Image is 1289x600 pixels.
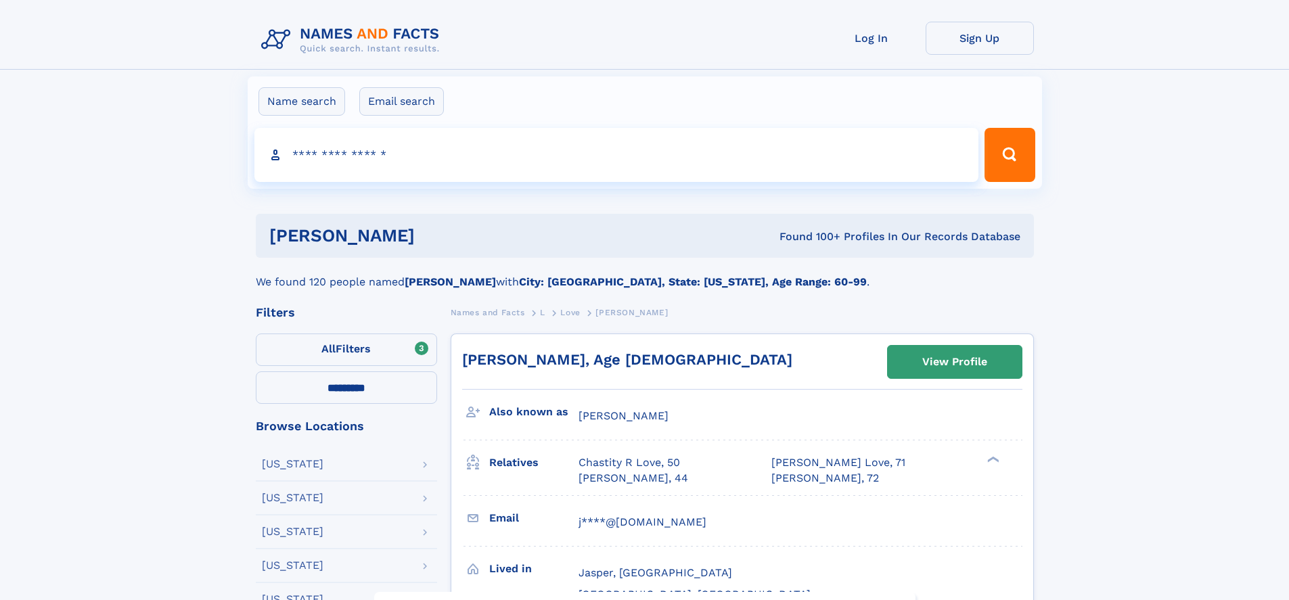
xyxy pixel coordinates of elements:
[256,258,1034,290] div: We found 120 people named with .
[519,275,867,288] b: City: [GEOGRAPHIC_DATA], State: [US_STATE], Age Range: 60-99
[817,22,926,55] a: Log In
[256,420,437,432] div: Browse Locations
[540,308,545,317] span: L
[540,304,545,321] a: L
[405,275,496,288] b: [PERSON_NAME]
[256,333,437,366] label: Filters
[597,229,1020,244] div: Found 100+ Profiles In Our Records Database
[254,128,979,182] input: search input
[595,308,668,317] span: [PERSON_NAME]
[771,471,879,486] a: [PERSON_NAME], 72
[489,400,579,423] h3: Also known as
[888,346,1022,378] a: View Profile
[579,409,669,422] span: [PERSON_NAME]
[560,304,580,321] a: Love
[579,471,688,486] a: [PERSON_NAME], 44
[489,451,579,474] h3: Relatives
[926,22,1034,55] a: Sign Up
[922,346,987,377] div: View Profile
[985,128,1035,182] button: Search Button
[262,560,323,571] div: [US_STATE]
[269,227,597,244] h1: [PERSON_NAME]
[258,87,345,116] label: Name search
[321,342,336,355] span: All
[489,507,579,530] h3: Email
[771,455,905,470] a: [PERSON_NAME] Love, 71
[579,455,680,470] a: Chastity R Love, 50
[256,22,451,58] img: Logo Names and Facts
[359,87,444,116] label: Email search
[262,492,323,503] div: [US_STATE]
[462,351,792,368] a: [PERSON_NAME], Age [DEMOGRAPHIC_DATA]
[262,526,323,537] div: [US_STATE]
[984,455,1000,464] div: ❯
[579,566,732,579] span: Jasper, [GEOGRAPHIC_DATA]
[489,557,579,580] h3: Lived in
[256,306,437,319] div: Filters
[451,304,525,321] a: Names and Facts
[560,308,580,317] span: Love
[262,459,323,469] div: [US_STATE]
